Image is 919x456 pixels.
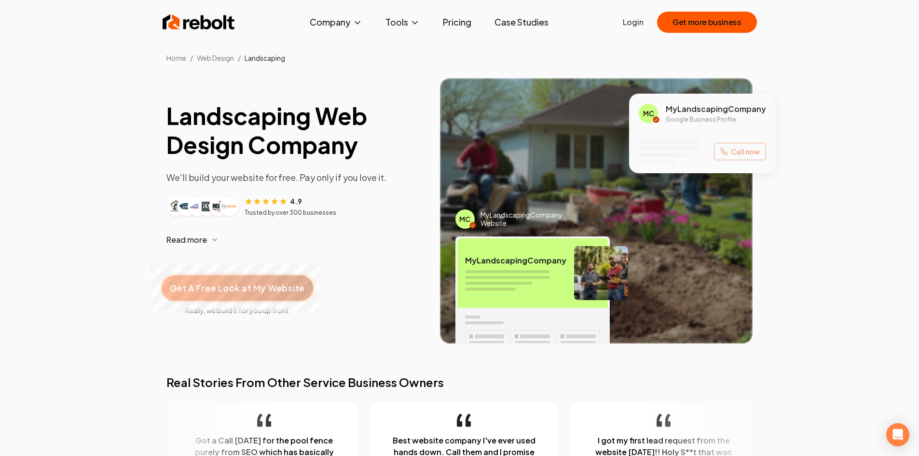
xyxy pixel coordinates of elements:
[465,256,566,265] span: My Landscaping Company
[574,246,628,300] img: Landscaping team
[200,199,216,214] img: Customer logo 4
[168,199,184,214] img: Customer logo 1
[179,199,194,214] img: Customer logo 2
[643,109,654,118] span: MC
[170,282,304,294] span: Get A Free Look at My Website
[245,196,302,206] div: Rating: 4.9 out of 5 stars
[487,13,556,32] a: Case Studies
[166,374,753,390] h2: Real Stories From Other Service Business Owners
[151,53,768,63] nav: Breadcrumb
[166,54,186,62] a: Home
[666,103,766,115] span: My Landscaping Company
[657,12,756,33] button: Get more business
[440,78,753,344] img: Image of completed Landscaping job
[245,54,285,62] span: Landscaping
[163,13,235,32] img: Rebolt Logo
[190,53,193,63] li: /
[290,196,302,206] span: 4.9
[166,171,425,184] p: We'll build your website for free. Pay only if you love it.
[211,199,226,214] img: Customer logo 5
[257,414,271,427] img: quotation-mark
[302,13,370,32] button: Company
[166,228,425,251] button: Read more
[656,414,670,427] img: quotation-mark
[886,423,909,446] div: Open Intercom Messenger
[190,199,205,214] img: Customer logo 3
[459,214,470,224] span: MC
[378,13,427,32] button: Tools
[221,199,237,214] img: Customer logo 6
[456,414,470,427] img: quotation-mark
[166,101,425,159] h1: Landscaping Web Design Company
[666,116,766,124] p: Google Business Profile
[159,273,315,303] button: Get A Free Look at My Website
[238,53,241,63] li: /
[166,305,308,315] span: Really, we build it for you up front
[166,196,425,217] article: Customer reviews
[245,209,336,217] p: Trusted by over 300 businesses
[623,16,644,28] a: Login
[197,54,234,62] span: Web Design
[166,234,207,246] span: Read more
[435,13,479,32] a: Pricing
[166,259,308,315] a: Get A Free Look at My WebsiteReally, we build it for you up front
[480,211,558,228] span: My Landscaping Company Website
[166,197,239,216] div: Customer logos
